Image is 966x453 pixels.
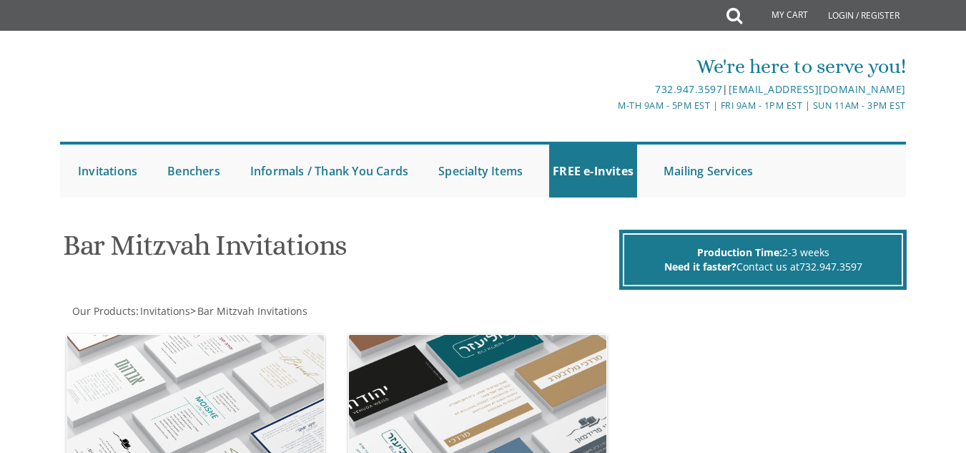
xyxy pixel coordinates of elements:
[63,230,616,272] h1: Bar Mitzvah Invitations
[623,233,903,286] div: 2-3 weeks Contact us at
[342,81,906,98] div: |
[342,98,906,113] div: M-Th 9am - 5pm EST | Fri 9am - 1pm EST | Sun 11am - 3pm EST
[140,304,190,318] span: Invitations
[697,245,782,259] span: Production Time:
[190,304,307,318] span: >
[71,304,136,318] a: Our Products
[664,260,736,273] span: Need it faster?
[139,304,190,318] a: Invitations
[164,145,224,198] a: Benchers
[435,145,526,198] a: Specialty Items
[60,304,483,318] div: :
[729,82,906,96] a: [EMAIL_ADDRESS][DOMAIN_NAME]
[197,304,307,318] span: Bar Mitzvah Invitations
[74,145,141,198] a: Invitations
[799,260,862,273] a: 732.947.3597
[342,52,906,81] div: We're here to serve you!
[247,145,412,198] a: Informals / Thank You Cards
[655,82,722,96] a: 732.947.3597
[741,1,818,30] a: My Cart
[196,304,307,318] a: Bar Mitzvah Invitations
[660,145,756,198] a: Mailing Services
[549,145,637,198] a: FREE e-Invites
